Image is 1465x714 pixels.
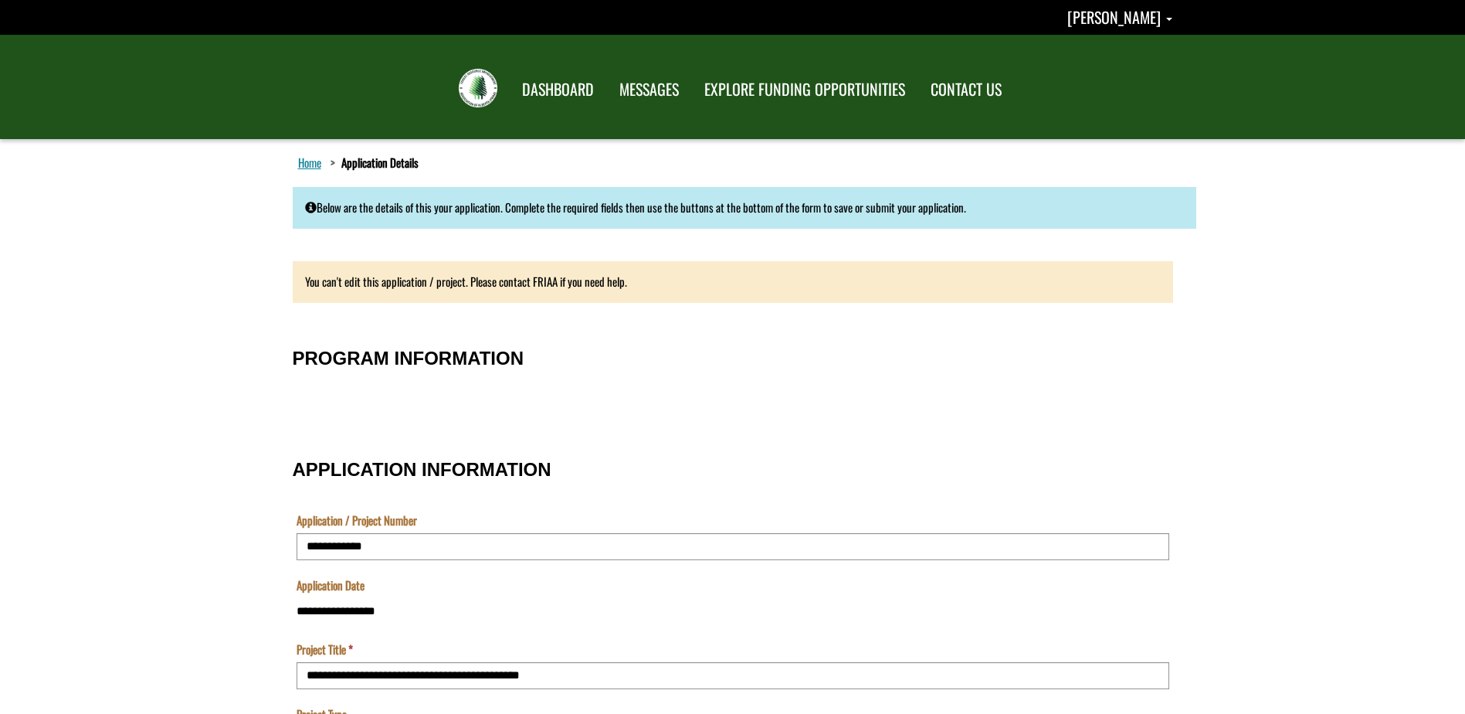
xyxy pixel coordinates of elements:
a: CONTACT US [919,70,1013,109]
a: MESSAGES [608,70,690,109]
label: Application Date [297,577,365,593]
li: Application Details [327,155,419,171]
label: Project Title [297,641,353,658]
a: EXPLORE FUNDING OPPORTUNITIES [693,70,917,109]
label: Application / Project Number [297,512,417,529]
a: Home [295,152,324,172]
img: FRIAA Submissions Portal [459,69,497,107]
div: You can't edit this application / project. Please contact FRIAA if you need help. [293,261,1173,302]
span: [PERSON_NAME] [1067,5,1161,29]
h3: APPLICATION INFORMATION [293,460,1173,480]
input: Project Title [297,662,1169,689]
fieldset: PROGRAM INFORMATION [293,332,1173,428]
a: DASHBOARD [510,70,605,109]
nav: Main Navigation [508,66,1013,109]
h3: PROGRAM INFORMATION [293,348,1173,369]
div: Below are the details of this your application. Complete the required fields then use the buttons... [293,187,1196,228]
a: Nicole Marburg [1067,5,1172,29]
